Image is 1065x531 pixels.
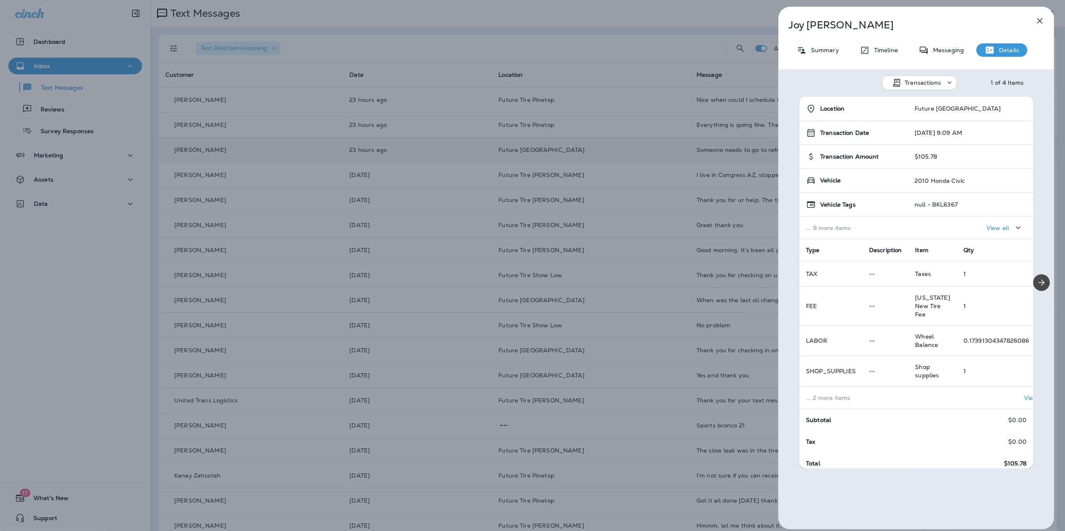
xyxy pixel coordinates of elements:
[820,177,841,184] span: Vehicle
[963,367,966,375] span: 1
[908,145,1033,169] td: $105.78
[820,129,869,137] span: Transaction Date
[869,303,902,309] p: --
[806,337,827,344] span: LABOR
[807,47,839,53] p: Summary
[1024,394,1047,401] p: View all
[915,246,928,254] span: Item
[806,460,820,467] span: Total
[908,97,1033,121] td: Future [GEOGRAPHIC_DATA]
[986,225,1009,231] p: View all
[915,363,939,379] span: Shop supplies
[905,79,941,86] p: Transactions
[983,220,1027,235] button: View all
[806,302,817,310] span: FEE
[806,246,820,254] span: Type
[806,438,815,445] span: Tax
[963,246,974,254] span: Qty
[1008,417,1027,423] p: $0.00
[820,201,856,208] span: Vehicle Tags
[806,270,817,278] span: TAX
[991,79,1024,86] div: 1 of 4 Items
[929,47,964,53] p: Messaging
[963,337,1029,344] span: 0.17391304347826086
[915,177,965,184] p: 2010 Honda Civic
[869,246,902,254] span: Description
[963,302,966,310] span: 1
[915,270,931,278] span: Taxes
[806,394,902,401] p: ... 2 more items
[806,367,856,375] span: SHOP_SUPPLIES
[869,271,902,277] p: --
[1008,438,1027,445] p: $0.00
[869,337,902,344] p: --
[908,121,1033,145] td: [DATE] 9:09 AM
[820,153,879,160] span: Transaction Amount
[1021,390,1064,405] button: View all
[806,225,901,231] p: ... 8 more items
[963,270,966,278] span: 1
[915,294,950,318] span: [US_STATE] New Tire Fee
[820,105,844,112] span: Location
[1033,274,1050,291] button: Next
[869,368,902,374] p: --
[788,19,1017,31] p: Joy [PERSON_NAME]
[870,47,898,53] p: Timeline
[1004,460,1027,467] span: $105.78
[995,47,1019,53] p: Details
[915,333,938,349] span: Wheel Balance
[806,416,831,424] span: Subtotal
[915,201,958,208] p: null - BKL6367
